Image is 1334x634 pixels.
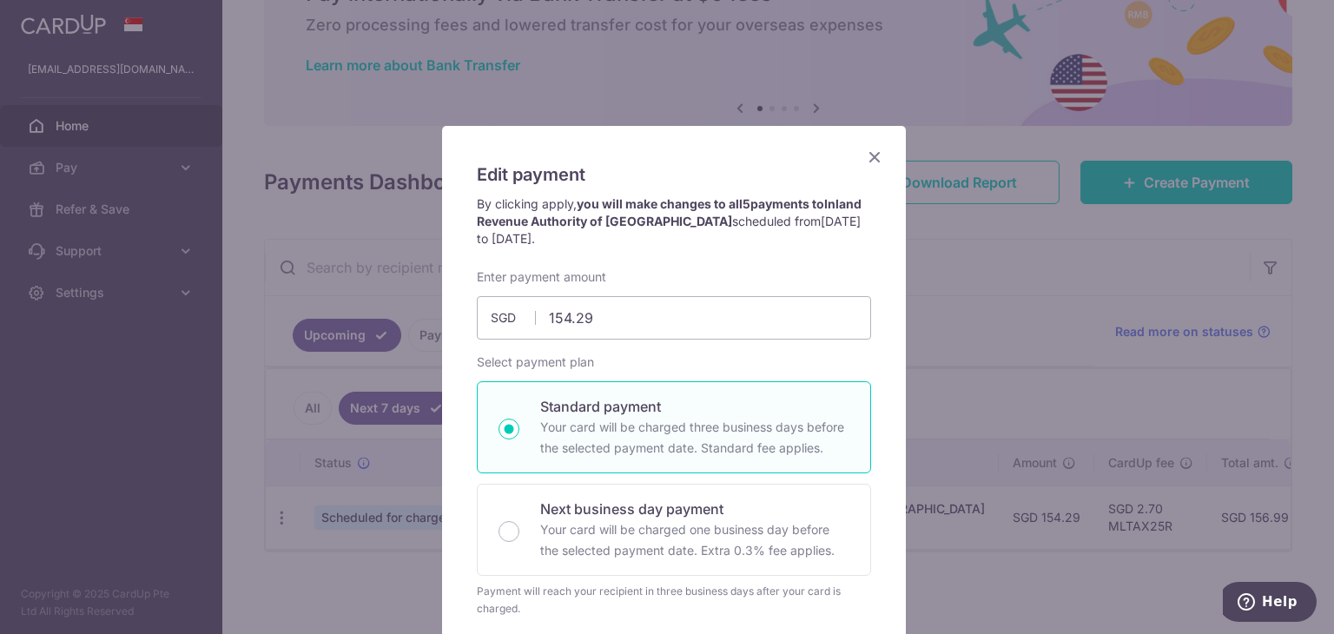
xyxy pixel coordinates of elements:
[540,417,849,459] p: Your card will be charged three business days before the selected payment date. Standard fee appl...
[1223,582,1317,625] iframe: Opens a widget where you can find more information
[864,147,885,168] button: Close
[477,296,871,340] input: 0.00
[477,195,871,248] p: By clicking apply, scheduled from .
[540,499,849,519] p: Next business day payment
[477,583,871,617] div: Payment will reach your recipient in three business days after your card is charged.
[540,519,849,561] p: Your card will be charged one business day before the selected payment date. Extra 0.3% fee applies.
[477,161,871,188] h5: Edit payment
[743,196,750,211] span: 5
[477,268,606,286] label: Enter payment amount
[477,196,862,228] strong: you will make changes to all payments to
[477,353,594,371] label: Select payment plan
[540,396,849,417] p: Standard payment
[491,309,536,327] span: SGD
